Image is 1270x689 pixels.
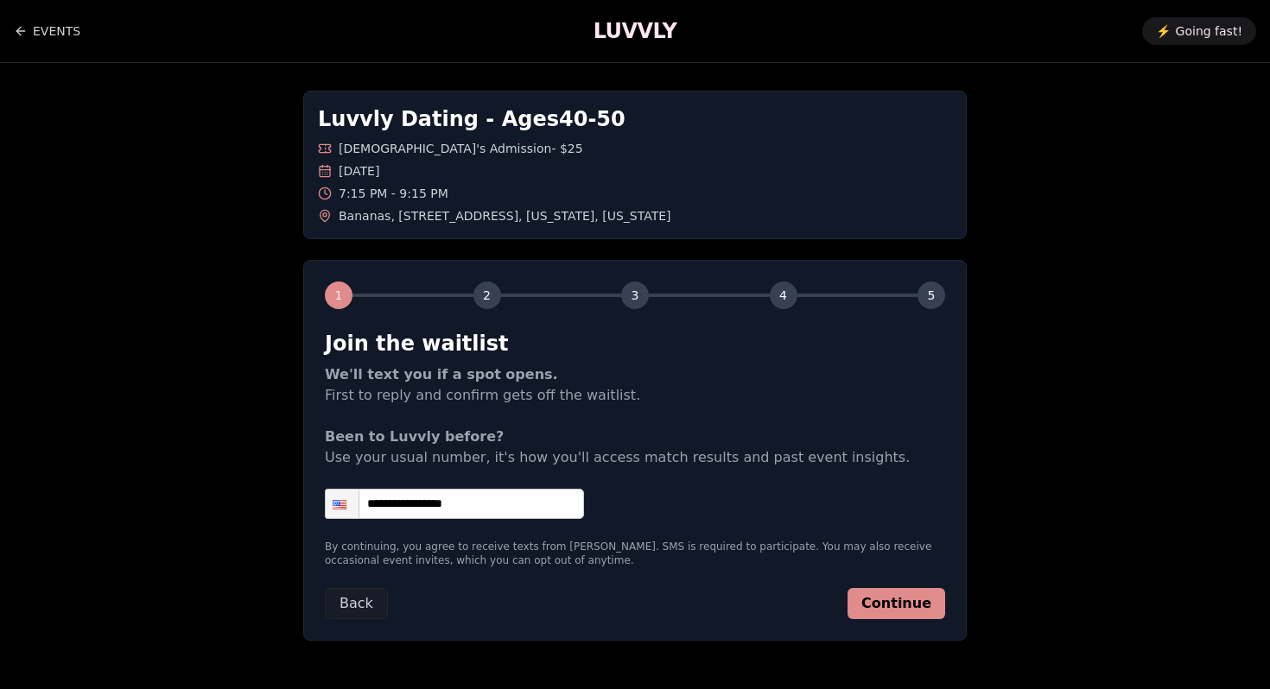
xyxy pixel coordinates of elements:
[1176,22,1242,40] span: Going fast!
[1156,22,1171,40] span: ⚡️
[473,281,501,309] div: 2
[594,17,676,45] a: LUVVLY
[325,588,388,619] button: Back
[848,588,945,619] button: Continue
[339,207,671,224] span: Bananas , [STREET_ADDRESS] , [US_STATE] , [US_STATE]
[318,105,952,133] h1: Luvvly Dating - Ages 40 - 50
[325,281,352,309] div: 1
[918,281,945,309] div: 5
[339,140,583,157] span: [DEMOGRAPHIC_DATA]'s Admission - $25
[325,428,504,445] strong: Been to Luvvly before?
[14,14,80,48] a: Back to events
[325,330,945,357] h2: Join the waitlist
[326,490,359,518] div: United States: + 1
[325,540,945,567] p: By continuing, you agree to receive texts from [PERSON_NAME]. SMS is required to participate. You...
[339,185,448,202] span: 7:15 PM - 9:15 PM
[325,427,945,468] p: Use your usual number, it's how you'll access match results and past event insights.
[339,162,379,180] span: [DATE]
[770,281,797,309] div: 4
[325,366,558,382] strong: We'll text you if a spot opens.
[325,364,945,406] p: First to reply and confirm gets off the waitlist.
[621,281,649,309] div: 3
